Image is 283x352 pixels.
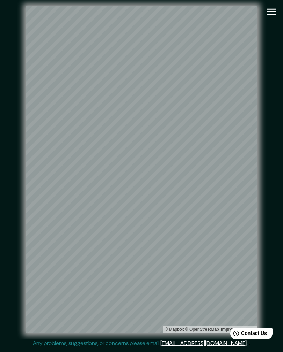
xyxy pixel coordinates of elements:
a: [EMAIL_ADDRESS][DOMAIN_NAME] [160,339,247,347]
p: Any problems, suggestions, or concerns please email . [33,339,248,347]
iframe: Help widget launcher [221,325,275,344]
a: Mapbox [165,327,184,332]
canvas: Map [26,6,257,333]
a: OpenStreetMap [185,327,219,332]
